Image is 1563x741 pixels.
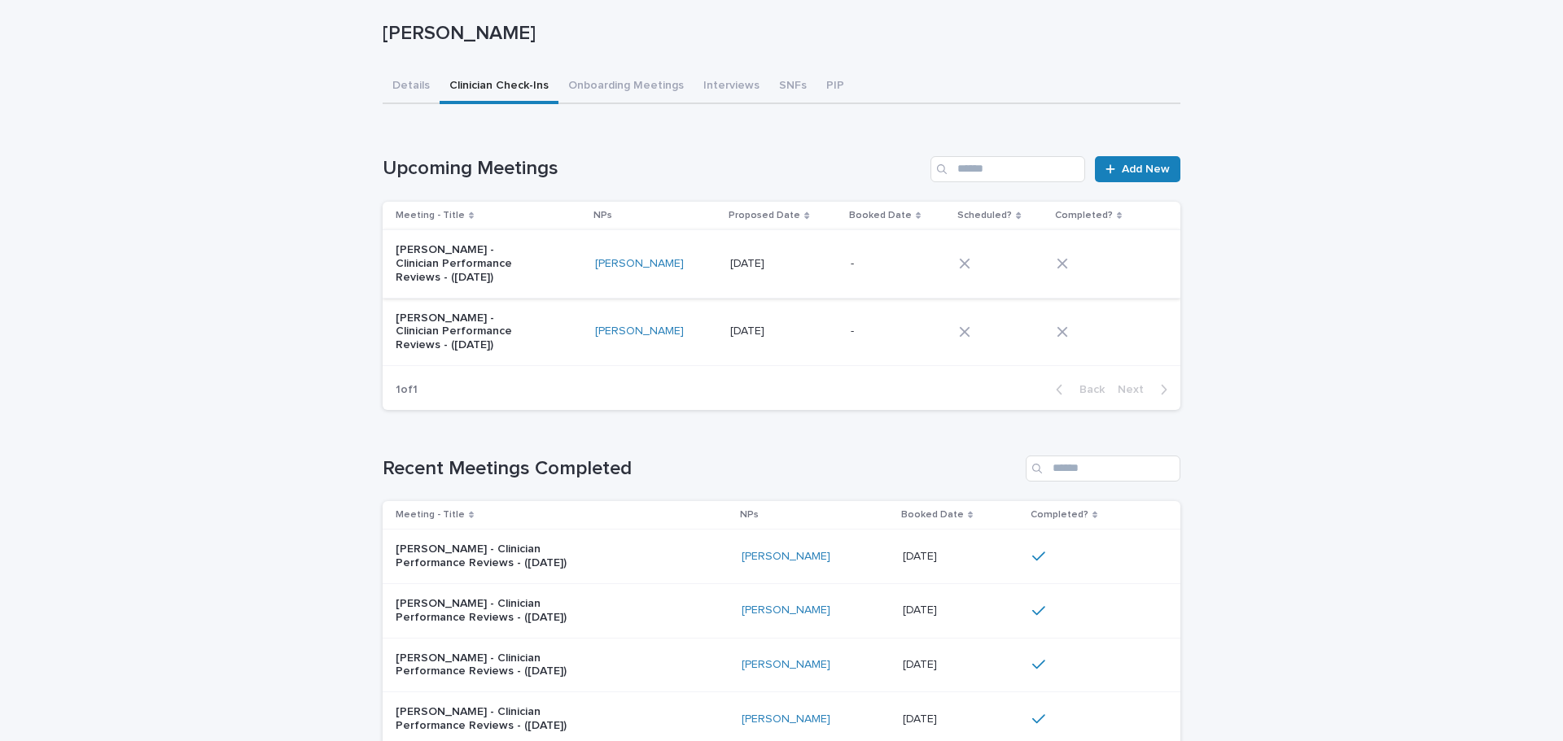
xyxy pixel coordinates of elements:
[1026,455,1180,482] input: Search
[383,638,1180,692] tr: [PERSON_NAME] - Clinician Performance Reviews - ([DATE])[PERSON_NAME] [DATE][DATE]
[1118,384,1154,395] span: Next
[903,600,940,617] p: [DATE]
[903,655,940,672] p: [DATE]
[396,243,532,284] p: [PERSON_NAME] - Clinician Performance Reviews - ([DATE])
[694,70,769,104] button: Interviews
[396,506,465,524] p: Meeting - Title
[593,207,612,224] p: NPs
[396,543,599,570] p: [PERSON_NAME] - Clinician Performance Reviews - ([DATE])
[383,457,1019,481] h1: Recent Meetings Completed
[383,70,440,104] button: Details
[742,713,830,726] a: [PERSON_NAME]
[1031,506,1088,524] p: Completed?
[595,325,684,338] a: [PERSON_NAME]
[1055,207,1113,224] p: Completed?
[851,321,857,338] p: -
[903,709,940,726] p: [DATE]
[1043,382,1111,397] button: Back
[1095,156,1180,182] a: Add New
[396,207,465,224] p: Meeting - Title
[595,257,684,271] a: [PERSON_NAME]
[742,604,830,617] a: [PERSON_NAME]
[383,157,924,181] h1: Upcoming Meetings
[1111,382,1180,397] button: Next
[383,370,431,410] p: 1 of 1
[851,254,857,271] p: -
[558,70,694,104] button: Onboarding Meetings
[730,321,768,338] p: [DATE]
[903,547,940,564] p: [DATE]
[849,207,912,224] p: Booked Date
[1122,163,1170,175] span: Add New
[930,156,1085,182] input: Search
[769,70,817,104] button: SNFs
[383,22,1174,46] p: [PERSON_NAME]
[901,506,964,524] p: Booked Date
[383,230,1180,298] tr: [PERSON_NAME] - Clinician Performance Reviews - ([DATE])[PERSON_NAME] [DATE][DATE] --
[396,705,599,733] p: [PERSON_NAME] - Clinician Performance Reviews - ([DATE])
[1070,384,1105,395] span: Back
[730,254,768,271] p: [DATE]
[383,530,1180,584] tr: [PERSON_NAME] - Clinician Performance Reviews - ([DATE])[PERSON_NAME] [DATE][DATE]
[742,658,830,672] a: [PERSON_NAME]
[742,550,830,564] a: [PERSON_NAME]
[729,207,800,224] p: Proposed Date
[383,583,1180,638] tr: [PERSON_NAME] - Clinician Performance Reviews - ([DATE])[PERSON_NAME] [DATE][DATE]
[957,207,1012,224] p: Scheduled?
[396,312,532,352] p: [PERSON_NAME] - Clinician Performance Reviews - ([DATE])
[817,70,854,104] button: PIP
[740,506,759,524] p: NPs
[396,597,599,625] p: [PERSON_NAME] - Clinician Performance Reviews - ([DATE])
[440,70,558,104] button: Clinician Check-Ins
[383,298,1180,365] tr: [PERSON_NAME] - Clinician Performance Reviews - ([DATE])[PERSON_NAME] [DATE][DATE] --
[396,652,599,679] p: [PERSON_NAME] - Clinician Performance Reviews - ([DATE])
